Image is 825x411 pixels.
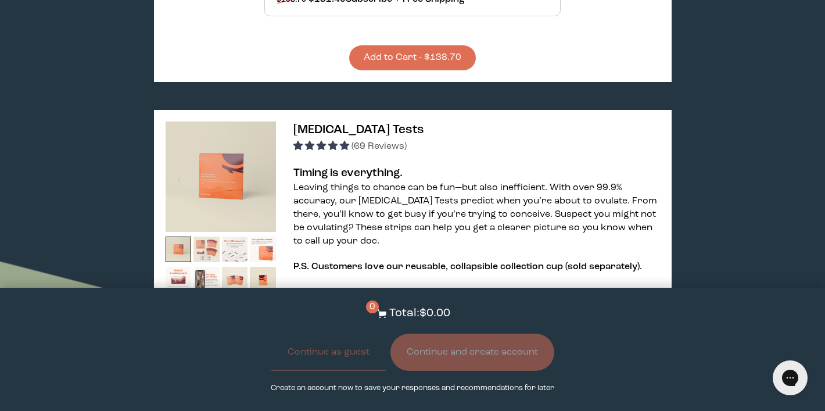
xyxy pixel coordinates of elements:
[250,267,276,293] img: thumbnail image
[166,267,192,293] img: thumbnail image
[293,142,351,151] span: 4.96 stars
[349,45,476,70] button: Add to Cart - $138.70
[293,167,403,179] strong: Timing is everything.
[767,356,813,399] iframe: Gorgias live chat messenger
[293,124,424,136] span: [MEDICAL_DATA] Tests
[271,383,554,394] p: Create an account now to save your responses and recommendations for later
[390,334,554,371] button: Continue and create account
[193,267,220,293] img: thumbnail image
[166,237,192,263] img: thumbnail image
[366,301,379,313] span: 0
[222,237,248,263] img: thumbnail image
[351,142,407,151] span: (69 Reviews)
[293,262,640,271] span: P.S. Customers love our reusable, collapsible collection cup (sold separately)
[271,334,386,371] button: Continue as guest
[166,121,276,232] img: thumbnail image
[250,237,276,263] img: thumbnail image
[389,305,450,322] p: Total: $0.00
[640,262,642,271] span: .
[193,237,220,263] img: thumbnail image
[293,181,660,248] p: Leaving things to chance can be fun—but also inefficient. With over 99.9% accuracy, our [MEDICAL_...
[222,267,248,293] img: thumbnail image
